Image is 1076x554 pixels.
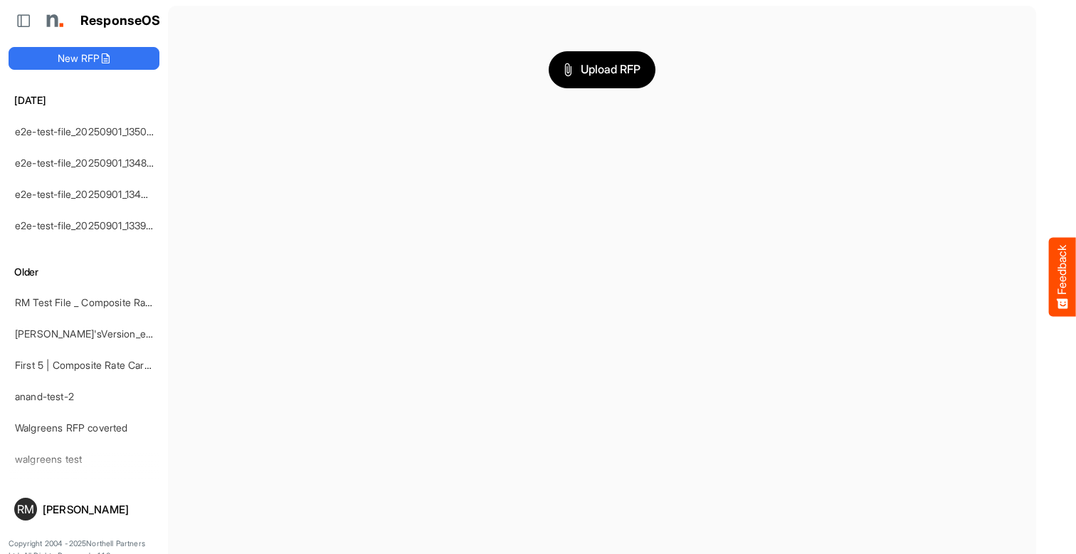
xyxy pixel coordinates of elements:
[80,14,161,28] h1: ResponseOS
[15,359,184,371] a: First 5 | Composite Rate Card [DATE]
[15,390,74,402] a: anand-test-2
[9,264,159,280] h6: Older
[9,93,159,108] h6: [DATE]
[15,422,128,434] a: Walgreens RFP coverted
[15,125,160,137] a: e2e-test-file_20250901_135040
[15,157,157,169] a: e2e-test-file_20250901_134816
[43,504,154,515] div: [PERSON_NAME]
[39,6,68,35] img: Northell
[15,328,282,340] a: [PERSON_NAME]'sVersion_e2e-test-file_20250604_111803
[15,219,158,231] a: e2e-test-file_20250901_133907
[15,296,268,308] a: RM Test File _ Composite Rate Card [DATE]-test-edited
[15,188,159,200] a: e2e-test-file_20250901_134038
[9,47,159,70] button: New RFP
[1049,238,1076,317] button: Feedback
[564,61,640,79] span: Upload RFP
[549,51,655,88] button: Upload RFP
[17,503,34,515] span: RM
